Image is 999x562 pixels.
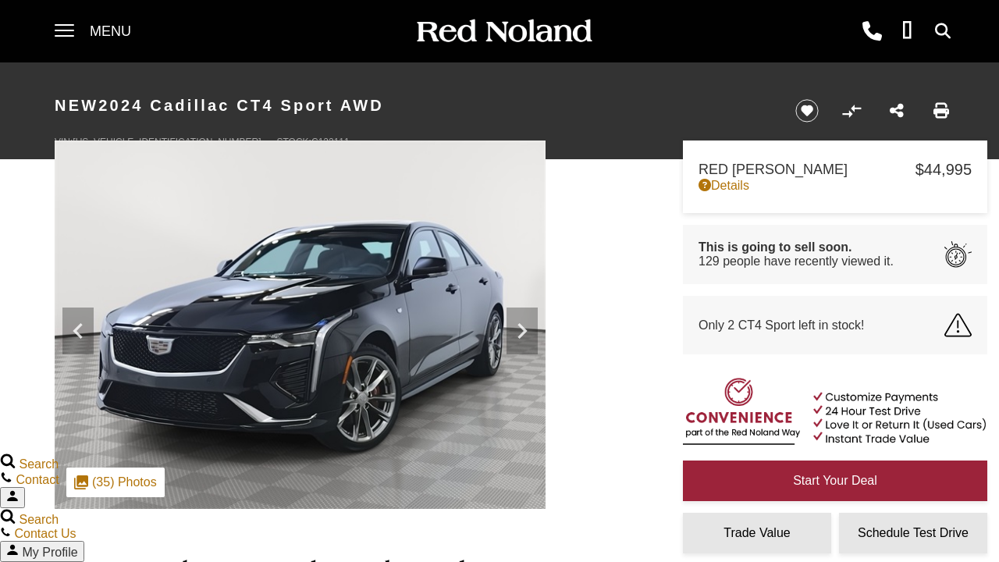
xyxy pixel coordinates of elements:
span: Contact [16,473,59,486]
span: My Profile [22,546,77,559]
span: Stock: [277,137,311,148]
span: Search [19,457,59,471]
span: $44,995 [915,161,972,179]
img: Red Noland Auto Group [414,18,593,45]
button: Save vehicle [790,98,824,123]
span: 129 people have recently viewed it. [699,254,894,269]
strong: New [55,97,98,114]
a: Red [PERSON_NAME] $44,995 [699,161,972,179]
span: [US_VEHICLE_IDENTIFICATION_NUMBER] [73,137,261,148]
a: Print this New 2024 Cadillac CT4 Sport AWD [933,102,949,120]
span: Red [PERSON_NAME] [699,162,915,178]
span: Contact Us [14,527,76,540]
a: Details [699,179,972,193]
span: Only 2 CT4 Sport left in stock! [699,318,865,333]
img: New 2024 Black Cadillac Sport image 1 [55,140,546,509]
span: VIN: [55,137,73,148]
span: Search [19,513,59,526]
span: This is going to sell soon. [699,240,894,254]
button: Compare vehicle [840,99,863,123]
span: C122111 [311,137,350,148]
a: Share this New 2024 Cadillac CT4 Sport AWD [890,102,904,120]
h1: 2024 Cadillac CT4 Sport AWD [55,74,769,137]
